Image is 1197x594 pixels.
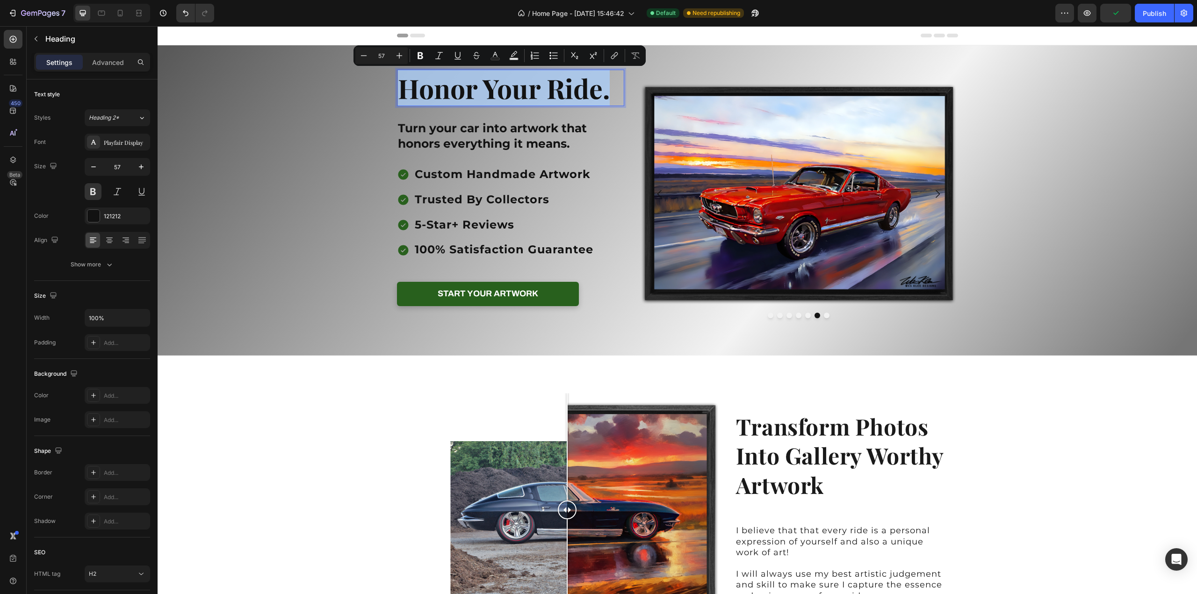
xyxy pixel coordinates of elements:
[104,517,148,526] div: Add...
[9,100,22,107] div: 450
[34,114,50,122] div: Styles
[71,260,114,269] div: Show more
[240,44,466,79] p: Honor Your Ride.
[257,192,357,205] span: 5-star+ reviews
[85,565,150,582] button: H2
[104,469,148,477] div: Add...
[482,57,800,279] img: gempages_576581595402601034-38bf6b60-73f4-4d41-bc53-848d2deb8b8f.webp
[4,4,70,22] button: 7
[257,216,436,230] span: 100% satisfaction guarantee
[104,138,148,147] div: Playfair Display
[34,138,46,146] div: Font
[34,256,150,273] button: Show more
[280,262,381,273] p: Start your artwork
[34,368,79,380] div: Background
[34,212,49,220] div: Color
[104,212,148,221] div: 121212
[34,548,45,557] div: SEO
[629,286,635,292] button: Dot
[104,392,148,400] div: Add...
[239,43,467,80] h2: Rich Text Editor. Editing area: main
[46,57,72,67] p: Settings
[620,286,625,292] button: Dot
[528,8,530,18] span: /
[1165,548,1188,571] div: Open Intercom Messenger
[767,155,793,181] button: Carousel Next Arrow
[532,8,624,18] span: Home Page - [DATE] 15:46:42
[578,499,772,531] span: I believe that that every ride is a personal expression of yourself and also a unique work of art!
[85,309,150,326] input: Auto
[657,286,663,292] button: Dot
[34,570,60,578] div: HTML tag
[85,109,150,126] button: Heading 2*
[666,286,672,292] button: Dot
[104,339,148,347] div: Add...
[692,9,740,17] span: Need republishing
[61,7,65,19] p: 7
[34,391,49,400] div: Color
[34,160,59,173] div: Size
[34,468,52,477] div: Border
[489,155,515,181] button: Carousel Back Arrow
[45,33,146,44] p: Heading
[34,445,64,458] div: Shape
[239,256,421,279] a: Start your artwork
[648,286,653,292] button: Dot
[257,166,392,180] span: trusted by collectors
[89,114,119,122] span: Heading 2*
[158,26,1197,594] iframe: Design area
[34,517,56,525] div: Shadow
[577,385,789,474] h2: Transform Photos Into Gallery Worthy Artwork
[104,493,148,501] div: Add...
[34,90,60,99] div: Text style
[34,290,59,302] div: Size
[176,4,214,22] div: Undo/Redo
[89,570,96,577] span: H2
[353,45,646,66] div: Editor contextual toolbar
[34,314,50,322] div: Width
[34,415,50,424] div: Image
[656,9,676,17] span: Default
[104,416,148,424] div: Add...
[34,493,53,501] div: Corner
[34,234,60,247] div: Align
[1143,8,1166,18] div: Publish
[257,141,433,155] span: custom handmade artwork
[638,286,644,292] button: Dot
[7,171,22,179] div: Beta
[92,57,124,67] p: Advanced
[1135,4,1174,22] button: Publish
[34,338,56,347] div: Padding
[578,543,785,575] span: I will always use my best artistic judgement and skill to make sure I capture the essence and uni...
[610,286,616,292] button: Dot
[240,94,466,125] p: Turn your car into artwork that honors everything it means.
